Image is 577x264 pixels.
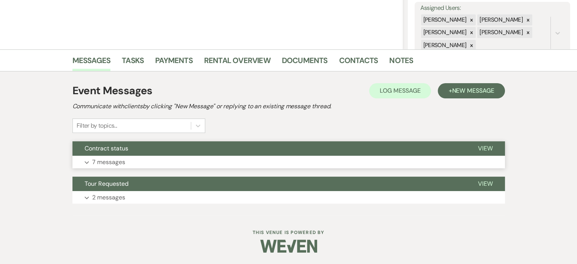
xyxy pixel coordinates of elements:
span: View [478,180,493,188]
button: 7 messages [72,156,505,169]
div: [PERSON_NAME] [421,40,468,51]
div: [PERSON_NAME] [421,27,468,38]
button: Contract status [72,141,466,156]
span: Tour Requested [85,180,129,188]
button: 2 messages [72,191,505,204]
h1: Event Messages [72,83,153,99]
h2: Communicate with clients by clicking "New Message" or replying to an existing message thread. [72,102,505,111]
div: [PERSON_NAME] [421,14,468,25]
label: Assigned Users: [420,3,564,14]
span: View [478,144,493,152]
a: Contacts [339,54,378,71]
span: Log Message [380,87,420,95]
a: Tasks [122,54,144,71]
p: 7 messages [92,157,125,167]
button: Tour Requested [72,177,466,191]
span: Contract status [85,144,128,152]
button: +New Message [438,83,505,98]
a: Payments [155,54,193,71]
a: Rental Overview [204,54,270,71]
a: Notes [389,54,413,71]
p: 2 messages [92,193,125,202]
div: [PERSON_NAME] [477,14,524,25]
button: View [466,177,505,191]
div: Filter by topics... [77,121,117,130]
img: Weven Logo [260,233,317,259]
button: View [466,141,505,156]
a: Documents [282,54,328,71]
div: [PERSON_NAME] [477,27,524,38]
button: Log Message [369,83,431,98]
a: Messages [72,54,111,71]
span: New Message [452,87,494,95]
